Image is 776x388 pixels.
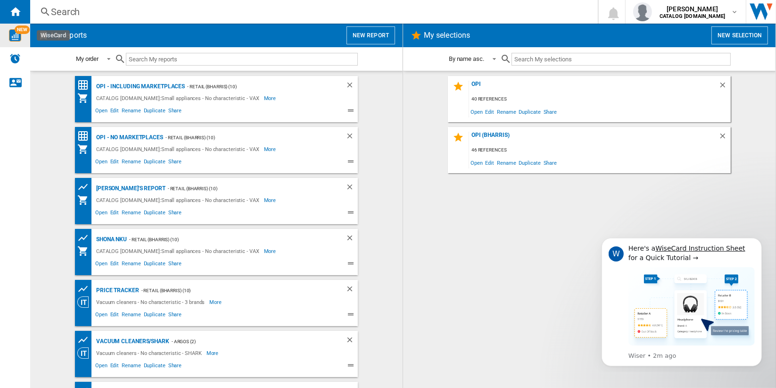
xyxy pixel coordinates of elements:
span: Rename [120,106,142,118]
div: - Retail (bharris) (10) [139,285,327,296]
div: Product prices grid [77,334,94,346]
span: Open [94,157,109,169]
div: Delete [346,81,358,93]
span: Duplicate [142,361,167,372]
div: Product prices grid [77,283,94,295]
div: Search [51,5,573,18]
span: [PERSON_NAME] [660,4,725,14]
div: Vacuum cleaners/SHARK [94,336,169,347]
div: [PERSON_NAME]'s Report [94,183,165,194]
span: Share [167,208,183,219]
div: CATALOG [DOMAIN_NAME]:Small appliances - No characteristic - VAX [94,194,264,206]
div: My Assortment [77,143,94,155]
img: wise-card.svg [9,29,21,42]
div: Category View [77,296,94,308]
span: Duplicate [518,105,542,118]
b: CATALOG [DOMAIN_NAME] [660,13,725,19]
span: Share [542,156,559,169]
span: More [264,245,278,257]
div: My Assortment [77,194,94,206]
span: Share [167,157,183,169]
span: Rename [120,208,142,219]
img: profile.jpg [633,2,652,21]
h2: My reports [49,26,89,44]
input: Search My selections [512,53,731,66]
span: Edit [109,310,121,321]
div: Delete [346,285,358,296]
div: Product prices grid [77,181,94,193]
div: Delete [346,183,358,194]
span: Open [94,106,109,118]
span: Duplicate [142,208,167,219]
div: Delete [346,336,358,347]
span: Open [94,208,109,219]
div: Delete [718,81,731,93]
div: Delete [718,132,731,144]
span: Rename [120,361,142,372]
span: Share [167,106,183,118]
div: Product prices grid [77,232,94,244]
span: Duplicate [142,106,167,118]
div: OPI [469,81,718,93]
div: 46 references [469,144,731,156]
div: Shona NKU [94,234,127,245]
span: More [209,296,223,308]
div: OPI - including marketplaces [94,81,185,93]
div: - Retail (bharris) (10) [165,183,327,194]
span: Open [94,259,109,270]
iframe: Intercom notifications message [587,229,776,372]
span: Rename [120,157,142,169]
div: Delete [346,132,358,143]
span: Open [469,156,484,169]
span: Duplicate [142,259,167,270]
input: Search My reports [126,53,358,66]
span: More [264,194,278,206]
div: 40 references [469,93,731,105]
div: My order [76,55,99,62]
div: Delete [346,234,358,245]
div: - Retail (bharris) (10) [127,234,327,245]
span: More [206,347,220,359]
span: Open [469,105,484,118]
span: Share [167,310,183,321]
span: Duplicate [142,310,167,321]
img: alerts-logo.svg [9,53,21,64]
span: Open [94,310,109,321]
div: My Assortment [77,93,94,104]
span: Share [167,361,183,372]
div: Vacuum cleaners - No characteristic - 3 brands [94,296,209,308]
span: Duplicate [142,157,167,169]
span: NEW [15,25,30,34]
span: More [264,143,278,155]
div: By name asc. [449,55,484,62]
button: New selection [711,26,768,44]
span: Share [167,259,183,270]
button: New report [347,26,395,44]
span: Edit [109,157,121,169]
span: Open [94,361,109,372]
div: Category View [77,347,94,359]
h2: My selections [422,26,472,44]
span: Edit [109,106,121,118]
span: Rename [120,310,142,321]
span: Share [542,105,559,118]
div: Price Matrix [77,79,94,91]
div: OPI - No Marketplaces [94,132,163,143]
div: CATALOG [DOMAIN_NAME]:Small appliances - No characteristic - VAX [94,93,264,104]
span: Edit [109,259,121,270]
span: Rename [495,105,517,118]
span: Rename [495,156,517,169]
div: Price Matrix [77,130,94,142]
div: OPI (bharris) [469,132,718,144]
span: Edit [484,105,496,118]
span: Edit [109,208,121,219]
div: - Argos (2) [169,336,327,347]
div: CATALOG [DOMAIN_NAME]:Small appliances - No characteristic - VAX [94,245,264,257]
span: More [264,93,278,104]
